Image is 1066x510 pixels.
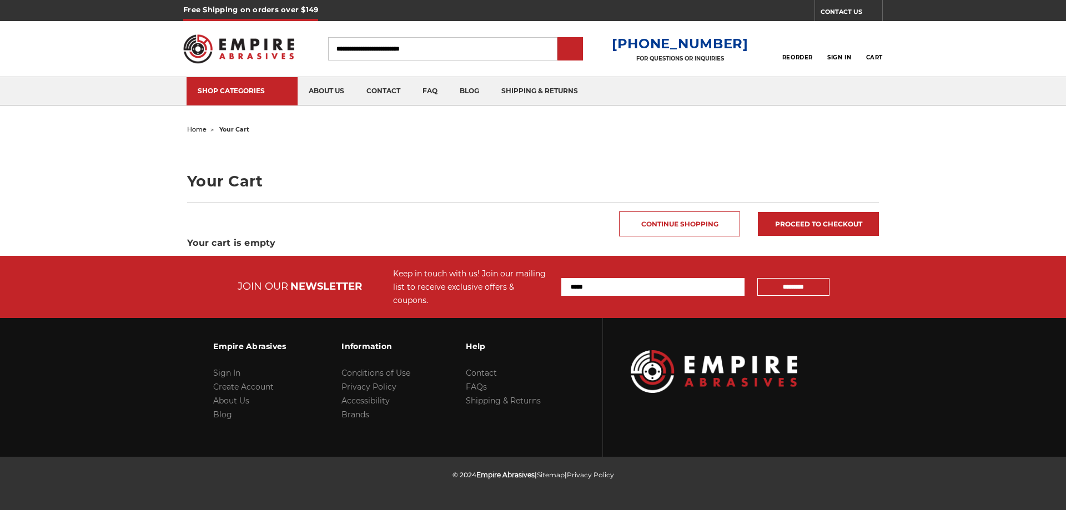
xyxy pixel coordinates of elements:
a: shipping & returns [490,77,589,105]
h3: Help [466,335,541,358]
a: about us [298,77,355,105]
a: faq [411,77,449,105]
a: Shipping & Returns [466,396,541,406]
div: SHOP CATEGORIES [198,87,286,95]
a: Reorder [782,37,813,60]
h3: Information [341,335,410,358]
h1: Your Cart [187,174,879,189]
h3: Empire Abrasives [213,335,286,358]
p: © 2024 | | [452,468,614,482]
span: Reorder [782,54,813,61]
span: NEWSLETTER [290,280,362,292]
input: Submit [559,38,581,60]
a: Contact [466,368,497,378]
span: your cart [219,125,249,133]
a: Privacy Policy [567,471,614,479]
a: SHOP CATEGORIES [187,77,298,105]
img: Empire Abrasives Logo Image [631,350,797,393]
a: Blog [213,410,232,420]
a: Sign In [213,368,240,378]
h3: Your cart is empty [187,236,879,250]
a: About Us [213,396,249,406]
a: Conditions of Use [341,368,410,378]
a: Create Account [213,382,274,392]
a: CONTACT US [821,6,882,21]
span: JOIN OUR [238,280,288,292]
img: Empire Abrasives [183,27,294,70]
div: Keep in touch with us! Join our mailing list to receive exclusive offers & coupons. [393,267,550,307]
a: blog [449,77,490,105]
a: Continue Shopping [619,211,740,236]
a: Privacy Policy [341,382,396,392]
a: Sitemap [537,471,565,479]
a: [PHONE_NUMBER] [612,36,748,52]
a: Cart [866,37,883,61]
a: home [187,125,207,133]
span: Empire Abrasives [476,471,535,479]
p: FOR QUESTIONS OR INQUIRIES [612,55,748,62]
span: Cart [866,54,883,61]
a: FAQs [466,382,487,392]
a: Proceed to checkout [758,212,879,236]
a: Accessibility [341,396,390,406]
span: Sign In [827,54,851,61]
a: Brands [341,410,369,420]
a: contact [355,77,411,105]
